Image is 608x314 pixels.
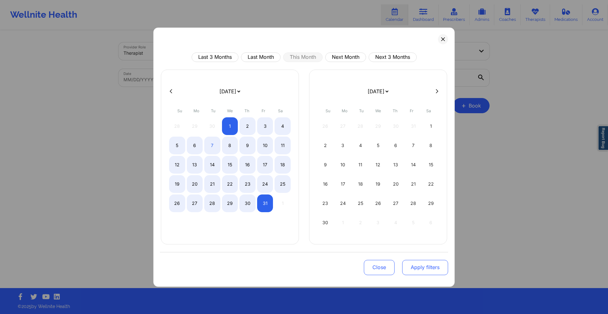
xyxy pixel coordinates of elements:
div: Fri Oct 03 2025 [257,117,273,135]
div: Fri Nov 07 2025 [405,137,421,154]
div: Tue Nov 18 2025 [352,175,369,193]
div: Tue Nov 11 2025 [352,156,369,174]
div: Thu Nov 13 2025 [388,156,404,174]
abbr: Thursday [244,108,249,113]
div: Tue Oct 21 2025 [204,175,220,193]
div: Mon Nov 10 2025 [335,156,351,174]
button: Next 3 Months [369,52,417,62]
button: Next Month [325,52,366,62]
div: Thu Oct 23 2025 [239,175,256,193]
abbr: Saturday [426,108,431,113]
div: Tue Oct 14 2025 [204,156,220,174]
div: Fri Oct 10 2025 [257,137,273,154]
div: Fri Nov 28 2025 [405,194,421,212]
div: Mon Oct 13 2025 [187,156,203,174]
div: Thu Nov 20 2025 [388,175,404,193]
div: Sun Oct 26 2025 [169,194,185,212]
div: Tue Nov 25 2025 [352,194,369,212]
div: Thu Nov 06 2025 [388,137,404,154]
div: Mon Oct 06 2025 [187,137,203,154]
div: Wed Oct 08 2025 [222,137,238,154]
div: Fri Oct 17 2025 [257,156,273,174]
abbr: Wednesday [227,108,233,113]
div: Wed Oct 01 2025 [222,117,238,135]
abbr: Thursday [393,108,397,113]
abbr: Monday [342,108,347,113]
button: Close [364,260,395,275]
div: Sat Oct 25 2025 [275,175,291,193]
abbr: Tuesday [359,108,364,113]
div: Sun Oct 19 2025 [169,175,185,193]
div: Thu Oct 09 2025 [239,137,256,154]
div: Wed Oct 15 2025 [222,156,238,174]
div: Fri Nov 21 2025 [405,175,421,193]
abbr: Wednesday [375,108,381,113]
div: Sun Nov 16 2025 [317,175,333,193]
div: Sat Oct 11 2025 [275,137,291,154]
div: Sat Nov 29 2025 [423,194,439,212]
div: Sat Nov 22 2025 [423,175,439,193]
div: Wed Oct 29 2025 [222,194,238,212]
div: Mon Nov 03 2025 [335,137,351,154]
abbr: Friday [262,108,265,113]
div: Thu Oct 30 2025 [239,194,256,212]
div: Thu Oct 16 2025 [239,156,256,174]
div: Sun Oct 12 2025 [169,156,185,174]
div: Fri Oct 24 2025 [257,175,273,193]
div: Sat Nov 01 2025 [423,117,439,135]
div: Tue Nov 04 2025 [352,137,369,154]
div: Wed Nov 12 2025 [370,156,386,174]
div: Sun Nov 02 2025 [317,137,333,154]
div: Mon Oct 20 2025 [187,175,203,193]
abbr: Saturday [278,108,283,113]
div: Sat Nov 08 2025 [423,137,439,154]
button: This Month [283,52,323,62]
div: Sun Nov 09 2025 [317,156,333,174]
div: Wed Nov 19 2025 [370,175,386,193]
div: Tue Oct 07 2025 [204,137,220,154]
div: Mon Nov 24 2025 [335,194,351,212]
abbr: Friday [410,108,414,113]
div: Mon Oct 27 2025 [187,194,203,212]
div: Sun Nov 30 2025 [317,214,333,231]
div: Thu Nov 27 2025 [388,194,404,212]
div: Sun Nov 23 2025 [317,194,333,212]
abbr: Monday [193,108,199,113]
abbr: Sunday [177,108,182,113]
div: Wed Nov 26 2025 [370,194,386,212]
div: Sun Oct 05 2025 [169,137,185,154]
button: Apply filters [402,260,448,275]
div: Wed Oct 22 2025 [222,175,238,193]
div: Mon Nov 17 2025 [335,175,351,193]
div: Tue Oct 28 2025 [204,194,220,212]
abbr: Tuesday [211,108,215,113]
div: Wed Nov 05 2025 [370,137,386,154]
div: Sat Oct 18 2025 [275,156,291,174]
abbr: Sunday [326,108,330,113]
button: Last 3 Months [192,52,238,62]
div: Sat Oct 04 2025 [275,117,291,135]
div: Fri Nov 14 2025 [405,156,421,174]
div: Fri Oct 31 2025 [257,194,273,212]
button: Last Month [241,52,281,62]
div: Thu Oct 02 2025 [239,117,256,135]
div: Sat Nov 15 2025 [423,156,439,174]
